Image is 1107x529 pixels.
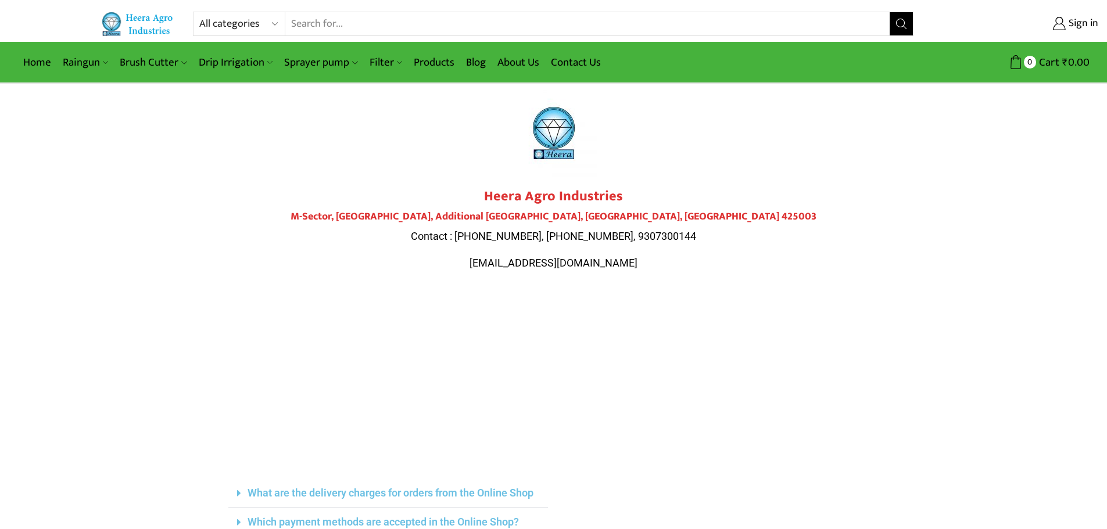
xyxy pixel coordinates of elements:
input: Search for... [285,12,890,35]
a: Which payment methods are accepted in the Online Shop? [248,516,519,528]
div: What are the delivery charges for orders from the Online Shop [228,479,548,508]
a: Raingun [57,49,114,76]
a: Sign in [931,13,1098,34]
img: heera-logo-1000 [510,89,597,177]
button: Search button [890,12,913,35]
a: Drip Irrigation [193,49,278,76]
span: 0 [1024,56,1036,68]
a: Brush Cutter [114,49,192,76]
span: [EMAIL_ADDRESS][DOMAIN_NAME] [470,257,637,269]
a: Blog [460,49,492,76]
span: ₹ [1062,53,1068,71]
span: Contact : [PHONE_NUMBER], [PHONE_NUMBER], 9307300144 [411,230,696,242]
a: Products [408,49,460,76]
a: Contact Us [545,49,607,76]
a: Home [17,49,57,76]
iframe: Plot No.119, M-Sector, Patil Nagar, MIDC, Jalgaon, Maharashtra 425003 [228,293,879,467]
a: Filter [364,49,408,76]
a: About Us [492,49,545,76]
h4: M-Sector, [GEOGRAPHIC_DATA], Additional [GEOGRAPHIC_DATA], [GEOGRAPHIC_DATA], [GEOGRAPHIC_DATA] 4... [228,211,879,224]
a: 0 Cart ₹0.00 [925,52,1090,73]
span: Sign in [1066,16,1098,31]
bdi: 0.00 [1062,53,1090,71]
a: Sprayer pump [278,49,363,76]
span: Cart [1036,55,1059,70]
strong: Heera Agro Industries [484,185,623,208]
a: What are the delivery charges for orders from the Online Shop [248,487,533,499]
